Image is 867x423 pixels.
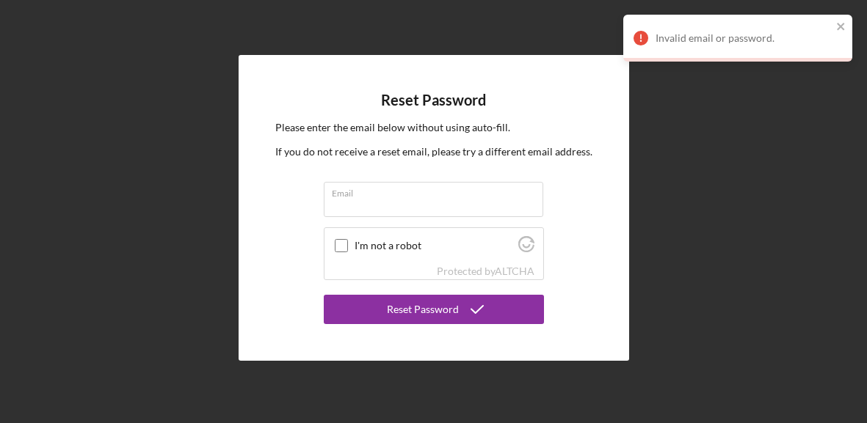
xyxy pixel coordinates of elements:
[387,295,459,324] div: Reset Password
[495,265,534,277] a: Visit Altcha.org
[275,119,592,136] p: Please enter the email below without using auto-fill.
[355,240,514,251] label: I'm not a robot
[836,21,846,34] button: close
[332,183,543,199] label: Email
[324,295,544,324] button: Reset Password
[518,242,534,254] a: Visit Altcha.org
[437,265,534,277] div: Protected by
[275,144,592,160] p: If you do not receive a reset email, please try a different email address.
[656,32,832,44] div: Invalid email or password.
[381,92,486,108] h4: Reset Password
